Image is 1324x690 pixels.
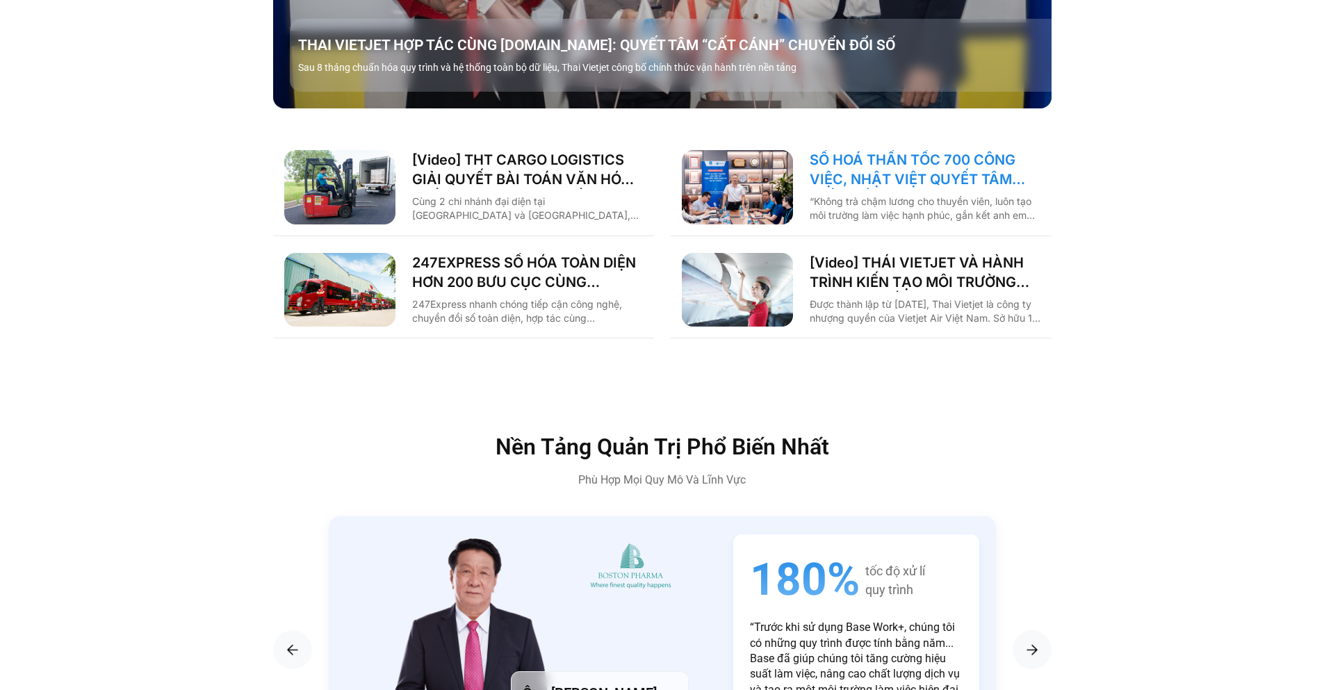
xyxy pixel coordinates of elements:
[412,297,643,325] p: 247Express nhanh chóng tiếp cận công nghệ, chuyển đổi số toàn diện, hợp tác cùng [DOMAIN_NAME] để...
[367,436,958,458] h2: Nền Tảng Quản Trị Phổ Biến Nhất
[298,35,1060,55] a: THAI VIETJET HỢP TÁC CÙNG [DOMAIN_NAME]: QUYẾT TÂM “CẤT CÁNH” CHUYỂN ĐỔI SỐ
[284,253,395,327] img: 247 express chuyển đổi số cùng base
[582,543,682,590] img: image-6.png
[412,195,643,222] p: Cùng 2 chi nhánh đại diện tại [GEOGRAPHIC_DATA] và [GEOGRAPHIC_DATA], THT Cargo Logistics là một ...
[865,561,925,599] span: tốc độ xử lí quy trình
[1013,630,1052,669] div: Next slide
[367,472,958,488] p: Phù Hợp Mọi Quy Mô Và Lĩnh Vực
[682,253,793,327] img: Thai VietJet chuyển đổi số cùng Basevn
[810,150,1040,189] a: SỐ HOÁ THẦN TỐC 700 CÔNG VIỆC, NHẬT VIỆT QUYẾT TÂM “GẮN KẾT TÀU – BỜ”
[284,641,301,658] img: arrow-right.png
[1024,641,1040,658] img: arrow-right-1.png
[750,551,860,609] span: 180%
[273,630,312,669] div: Previous slide
[412,253,643,292] a: 247EXPRESS SỐ HÓA TOÀN DIỆN HƠN 200 BƯU CỤC CÙNG [DOMAIN_NAME]
[298,60,1060,75] p: Sau 8 tháng chuẩn hóa quy trình và hệ thống toàn bộ dữ liệu, Thai Vietjet công bố chính thức vận ...
[810,253,1040,292] a: [Video] THÁI VIETJET VÀ HÀNH TRÌNH KIẾN TẠO MÔI TRƯỜNG LÀM VIỆC SỐ CÙNG [DOMAIN_NAME]
[810,195,1040,222] p: “Không trả chậm lương cho thuyền viên, luôn tạo môi trường làm việc hạnh phúc, gắn kết anh em tàu...
[412,150,643,189] a: [Video] THT CARGO LOGISTICS GIẢI QUYẾT BÀI TOÁN VĂN HÓA NHẰM TĂNG TRƯỞNG BỀN VỮNG CÙNG BASE
[810,297,1040,325] p: Được thành lập từ [DATE], Thai Vietjet là công ty nhượng quyền của Vietjet Air Việt Nam. Sở hữu 1...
